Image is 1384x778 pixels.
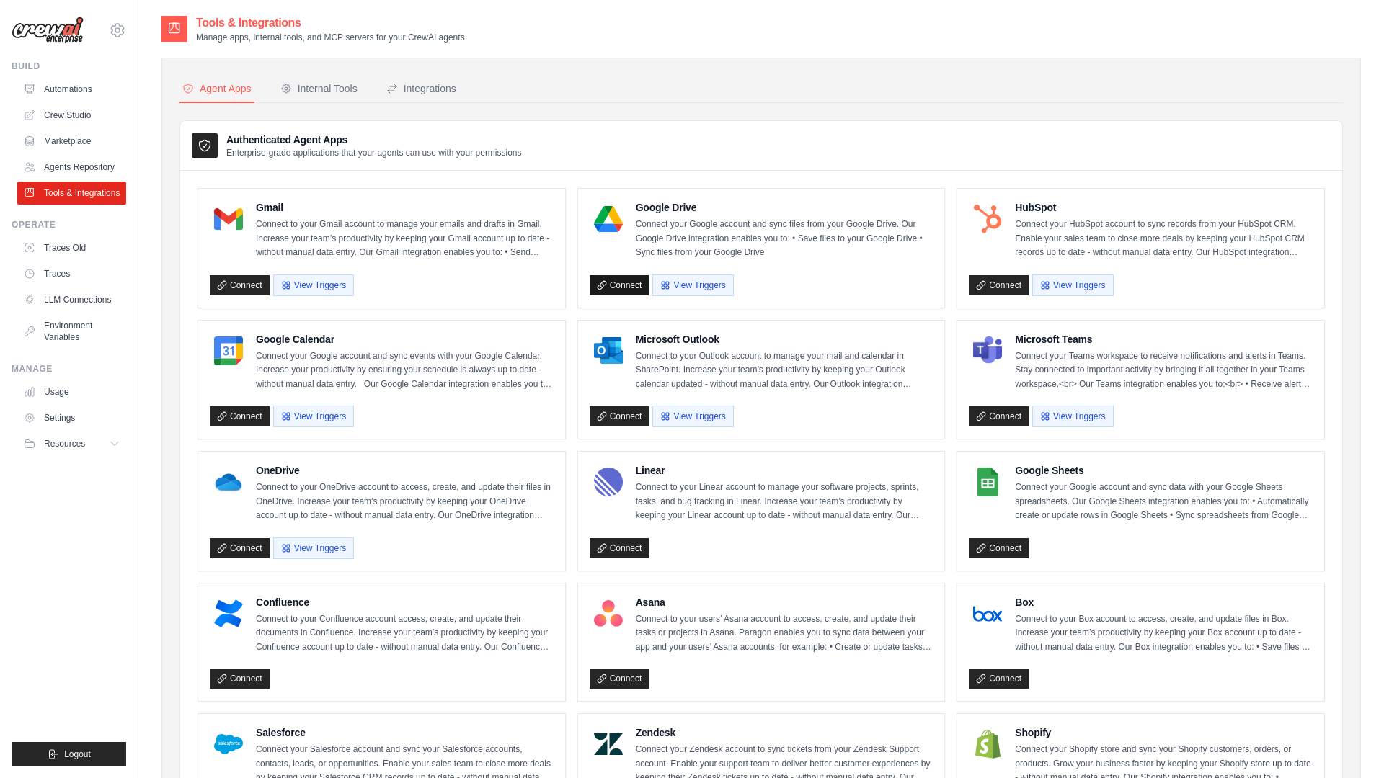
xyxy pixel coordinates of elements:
p: Connect to your Confluence account access, create, and update their documents in Confluence. Incr... [256,612,554,655]
div: Operate [12,219,126,231]
img: Google Sheets Logo [973,468,1002,496]
h4: Confluence [256,595,554,609]
p: Connect to your users’ Asana account to access, create, and update their tasks or projects in Asa... [636,612,933,655]
div: Internal Tools [280,81,358,96]
p: Connect your Google account and sync data with your Google Sheets spreadsheets. Our Google Sheets... [1015,480,1313,523]
img: Salesforce Logo [214,730,243,759]
a: Connect [210,669,270,689]
a: Connect [969,538,1029,558]
p: Connect your Google account and sync files from your Google Drive. Our Google Drive integration e... [636,218,933,260]
a: Connect [210,275,270,295]
h4: Microsoft Outlook [636,332,933,346]
img: Microsoft Teams Logo [973,336,1002,365]
button: View Triggers [1032,274,1113,296]
h4: Google Sheets [1015,463,1313,478]
img: Google Calendar Logo [214,336,243,365]
p: Connect your HubSpot account to sync records from your HubSpot CRM. Enable your sales team to clo... [1015,218,1313,260]
h4: HubSpot [1015,200,1313,215]
p: Manage apps, internal tools, and MCP servers for your CrewAI agents [196,32,465,43]
h2: Tools & Integrations [196,14,465,32]
p: Connect to your Box account to access, create, and update files in Box. Increase your team’s prod... [1015,612,1313,655]
a: Connect [969,669,1029,689]
p: Connect your Teams workspace to receive notifications and alerts in Teams. Stay connected to impo... [1015,349,1313,392]
h3: Authenticated Agent Apps [226,133,522,147]
button: Resources [17,432,126,455]
button: View Triggers [273,537,354,559]
img: OneDrive Logo [214,468,243,496]
h4: Shopify [1015,725,1313,740]
div: Integrations [386,81,456,96]
p: Connect to your Gmail account to manage your emails and drafts in Gmail. Increase your team’s pro... [256,218,554,260]
button: View Triggers [273,406,354,427]
h4: Asana [636,595,933,609]
img: Confluence Logo [214,599,243,628]
a: Connect [210,538,270,558]
img: Linear Logo [594,468,623,496]
img: Google Drive Logo [594,205,623,233]
img: Microsoft Outlook Logo [594,336,623,365]
div: Manage [12,363,126,375]
a: Agents Repository [17,156,126,179]
p: Connect to your Linear account to manage your software projects, sprints, tasks, and bug tracking... [636,480,933,523]
a: Connect [590,538,649,558]
img: Gmail Logo [214,205,243,233]
img: Box Logo [973,599,1002,628]
h4: Google Drive [636,200,933,215]
h4: Salesforce [256,725,554,740]
button: View Triggers [1032,406,1113,427]
a: Automations [17,78,126,101]
span: Resources [44,438,85,450]
img: Zendesk Logo [594,730,623,759]
div: Agent Apps [182,81,252,96]
h4: Google Calendar [256,332,554,346]
a: Marketplace [17,130,126,153]
a: LLM Connections [17,288,126,311]
button: View Triggers [273,274,354,296]
div: Build [12,61,126,72]
img: HubSpot Logo [973,205,1002,233]
a: Environment Variables [17,314,126,349]
button: Integrations [383,76,459,103]
p: Connect to your Outlook account to manage your mail and calendar in SharePoint. Increase your tea... [636,349,933,392]
a: Connect [590,406,649,426]
a: Tools & Integrations [17,182,126,205]
a: Traces Old [17,236,126,259]
a: Settings [17,406,126,429]
h4: OneDrive [256,463,554,478]
h4: Gmail [256,200,554,215]
button: Agent Apps [179,76,254,103]
p: Connect to your OneDrive account to access, create, and update their files in OneDrive. Increase ... [256,480,554,523]
a: Connect [210,406,270,426]
h4: Linear [636,463,933,478]
p: Enterprise-grade applications that your agents can use with your permissions [226,147,522,158]
a: Connect [969,406,1029,426]
h4: Box [1015,595,1313,609]
img: Shopify Logo [973,730,1002,759]
a: Crew Studio [17,104,126,127]
button: Internal Tools [278,76,360,103]
p: Connect your Google account and sync events with your Google Calendar. Increase your productivity... [256,349,554,392]
button: View Triggers [652,274,733,296]
img: Logo [12,17,84,44]
button: Logout [12,742,126,766]
h4: Microsoft Teams [1015,332,1313,346]
span: Logout [64,748,91,760]
a: Connect [590,669,649,689]
a: Usage [17,380,126,403]
a: Connect [969,275,1029,295]
a: Connect [590,275,649,295]
h4: Zendesk [636,725,933,740]
img: Asana Logo [594,599,623,628]
a: Traces [17,262,126,285]
button: View Triggers [652,406,733,427]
